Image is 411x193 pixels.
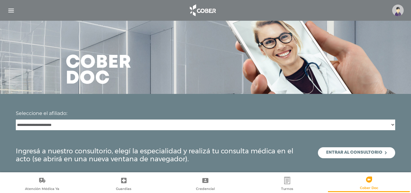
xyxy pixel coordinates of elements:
[1,177,83,192] a: Atención Médica Ya
[281,187,293,192] span: Turnos
[66,55,131,87] h3: Cober doc
[246,177,328,192] a: Turnos
[7,7,15,14] img: Cober_menu-lines-white.svg
[196,187,215,192] span: Credencial
[186,3,218,18] img: logo_cober_home-white.png
[16,110,67,117] label: Seleccione el afiliado:
[16,147,395,163] div: Ingresá a nuestro consultorio, elegí la especialidad y realizá tu consulta médica en el acto (se ...
[328,176,410,191] a: Cober Doc
[392,5,404,16] img: profile-placeholder.svg
[83,177,165,192] a: Guardias
[318,147,395,158] a: Entrar al consultorio
[360,186,378,191] span: Cober Doc
[116,187,131,192] span: Guardias
[25,187,59,192] span: Atención Médica Ya
[165,177,246,192] a: Credencial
